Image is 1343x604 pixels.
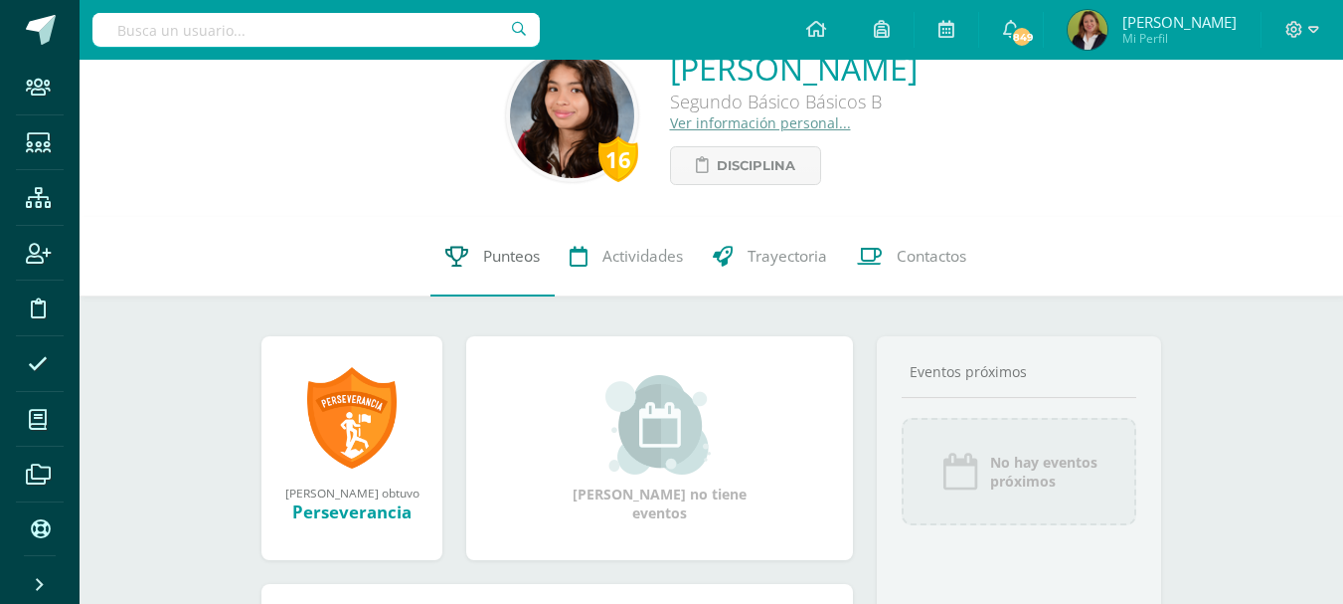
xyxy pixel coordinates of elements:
div: 16 [598,136,638,182]
span: [PERSON_NAME] [1122,12,1237,32]
span: Actividades [602,246,683,267]
a: Trayectoria [698,217,842,297]
input: Busca un usuario... [92,13,540,47]
a: Contactos [842,217,981,297]
span: Contactos [897,246,966,267]
span: Punteos [483,246,540,267]
div: Segundo Básico Básicos B [670,90,918,113]
span: Disciplina [717,147,795,184]
span: 849 [1011,26,1033,48]
a: Actividades [555,217,698,297]
div: Perseverancia [281,501,422,523]
img: 0177b07176e0877db0ae8230e99cbc7d.png [510,54,634,178]
a: Disciplina [670,146,821,185]
span: Trayectoria [748,246,827,267]
span: No hay eventos próximos [990,453,1097,491]
span: Mi Perfil [1122,30,1237,47]
div: Eventos próximos [902,362,1136,381]
div: [PERSON_NAME] no tiene eventos [561,375,759,522]
img: a164061a65f1df25e60207af94843a26.png [1068,10,1107,50]
a: Ver información personal... [670,113,851,132]
a: Punteos [430,217,555,297]
div: [PERSON_NAME] obtuvo [281,485,422,501]
a: [PERSON_NAME] [670,47,918,90]
img: event_icon.png [940,452,980,492]
img: event_small.png [605,375,714,475]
